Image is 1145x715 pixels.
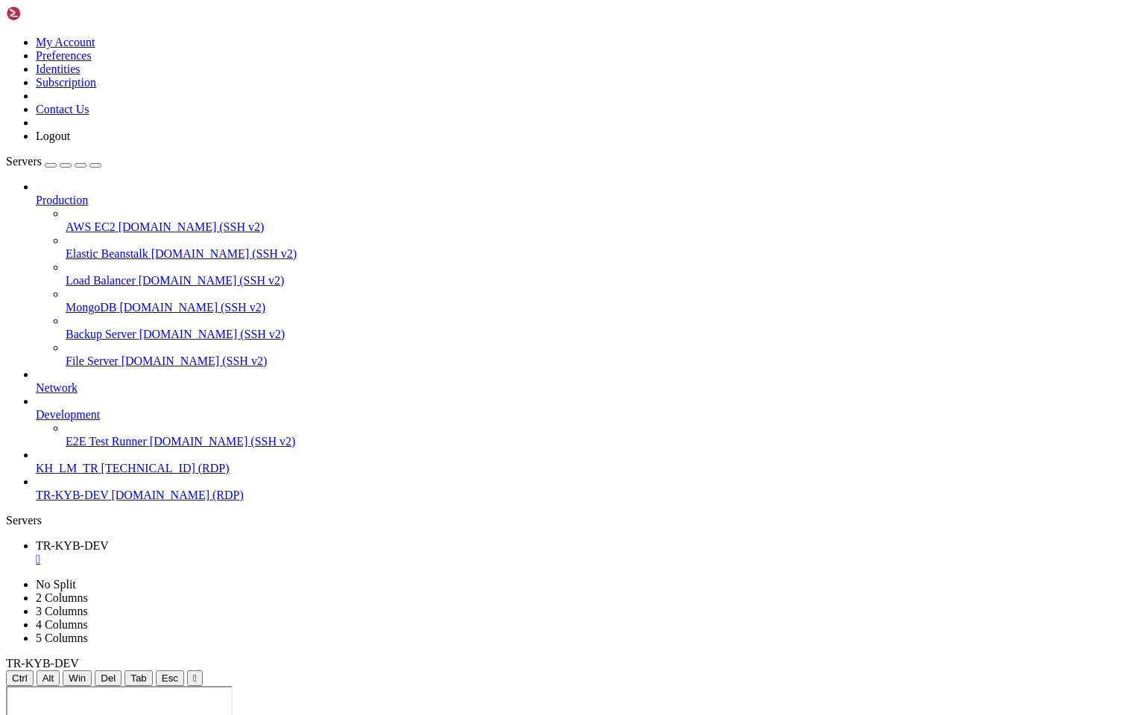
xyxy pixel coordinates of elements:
li: E2E Test Runner [DOMAIN_NAME] (SSH v2) [66,422,1139,448]
span: [DOMAIN_NAME] (SSH v2) [151,247,297,260]
a:  [36,553,1139,566]
a: 5 Columns [36,632,88,644]
li: AWS EC2 [DOMAIN_NAME] (SSH v2) [66,207,1139,234]
li: Production [36,180,1139,368]
a: Subscription [36,76,96,89]
a: Load Balancer [DOMAIN_NAME] (SSH v2) [66,274,1139,287]
span: Development [36,408,100,421]
span: Production [36,194,88,206]
span: [TECHNICAL_ID] (RDP) [101,462,230,474]
a: No Split [36,578,76,591]
span: KH_LM_TR [36,462,98,474]
a: Development [36,408,1139,422]
button: Win [63,670,92,686]
button: Ctrl [6,670,34,686]
span: [DOMAIN_NAME] (SSH v2) [119,220,265,233]
li: MongoDB [DOMAIN_NAME] (SSH v2) [66,287,1139,314]
span: TR-KYB-DEV [36,539,109,552]
button: Esc [156,670,184,686]
span: Ctrl [12,673,28,684]
a: TR-KYB-DEV [36,539,1139,566]
span: Elastic Beanstalk [66,247,148,260]
span: [DOMAIN_NAME] (SSH v2) [139,274,285,287]
span: [DOMAIN_NAME] (SSH v2) [122,355,268,367]
a: Network [36,381,1139,395]
a: TR-KYB-DEV [DOMAIN_NAME] (RDP) [36,489,1139,502]
li: TR-KYB-DEV [DOMAIN_NAME] (RDP) [36,475,1139,502]
span: [DOMAIN_NAME] (SSH v2) [150,435,296,448]
a: 4 Columns [36,618,88,631]
span: TR-KYB-DEV [6,657,79,670]
a: MongoDB [DOMAIN_NAME] (SSH v2) [66,301,1139,314]
li: Network [36,368,1139,395]
span: Network [36,381,78,394]
a: Logout [36,130,70,142]
span: Tab [130,673,147,684]
a: 3 Columns [36,605,88,617]
span: TR-KYB-DEV [36,489,108,501]
button:  [187,670,203,686]
img: Shellngn [6,6,92,21]
a: Contact Us [36,103,89,115]
a: Preferences [36,49,92,62]
a: File Server [DOMAIN_NAME] (SSH v2) [66,355,1139,368]
li: Elastic Beanstalk [DOMAIN_NAME] (SSH v2) [66,234,1139,261]
span: Alt [42,673,54,684]
li: File Server [DOMAIN_NAME] (SSH v2) [66,341,1139,368]
li: KH_LM_TR [TECHNICAL_ID] (RDP) [36,448,1139,475]
span: Servers [6,155,42,168]
li: Backup Server [DOMAIN_NAME] (SSH v2) [66,314,1139,341]
span: Del [101,673,116,684]
span: Esc [162,673,178,684]
span: AWS EC2 [66,220,116,233]
div: Servers [6,514,1139,527]
a: KH_LM_TR [TECHNICAL_ID] (RDP) [36,462,1139,475]
a: Servers [6,155,101,168]
span: Load Balancer [66,274,136,287]
a: My Account [36,36,95,48]
button: Del [95,670,122,686]
a: Backup Server [DOMAIN_NAME] (SSH v2) [66,328,1139,341]
a: 2 Columns [36,591,88,604]
a: Production [36,194,1139,207]
span: [DOMAIN_NAME] (SSH v2) [119,301,265,314]
span: Win [69,673,86,684]
span: [DOMAIN_NAME] (RDP) [111,489,243,501]
a: Identities [36,63,81,75]
span: File Server [66,355,119,367]
button: Alt [37,670,60,686]
span: MongoDB [66,301,116,314]
span: E2E Test Runner [66,435,147,448]
li: Load Balancer [DOMAIN_NAME] (SSH v2) [66,261,1139,287]
div:  [193,673,197,684]
a: AWS EC2 [DOMAIN_NAME] (SSH v2) [66,220,1139,234]
a: E2E Test Runner [DOMAIN_NAME] (SSH v2) [66,435,1139,448]
button: Tab [124,670,153,686]
a: Elastic Beanstalk [DOMAIN_NAME] (SSH v2) [66,247,1139,261]
span: [DOMAIN_NAME] (SSH v2) [139,328,286,340]
li: Development [36,395,1139,448]
span: Backup Server [66,328,136,340]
